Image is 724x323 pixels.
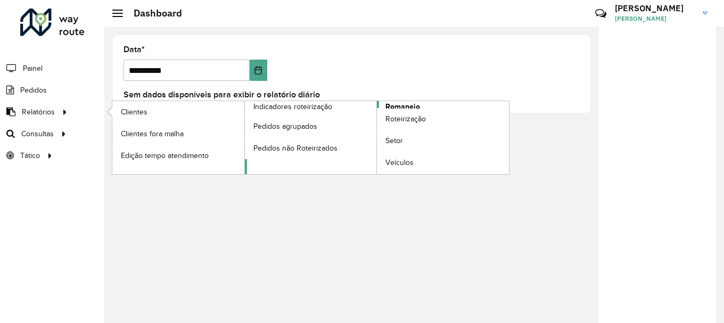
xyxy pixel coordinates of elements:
[124,43,145,56] label: Data
[112,101,244,122] a: Clientes
[245,101,509,174] a: Romaneio
[121,106,147,118] span: Clientes
[385,113,426,125] span: Roteirização
[377,130,509,152] a: Setor
[21,128,54,139] span: Consultas
[377,109,509,130] a: Roteirização
[615,14,695,23] span: [PERSON_NAME]
[615,3,695,13] h3: [PERSON_NAME]
[121,128,184,139] span: Clientes fora malha
[123,7,182,19] h2: Dashboard
[20,85,47,96] span: Pedidos
[253,121,317,132] span: Pedidos agrupados
[124,88,320,101] label: Sem dados disponíveis para exibir o relatório diário
[22,106,55,118] span: Relatórios
[385,157,414,168] span: Veículos
[253,101,332,112] span: Indicadores roteirização
[112,101,377,174] a: Indicadores roteirização
[245,137,377,159] a: Pedidos não Roteirizados
[589,2,612,25] a: Contato Rápido
[23,63,43,74] span: Painel
[250,60,267,81] button: Choose Date
[112,123,244,144] a: Clientes fora malha
[253,143,338,154] span: Pedidos não Roteirizados
[385,135,403,146] span: Setor
[245,115,377,137] a: Pedidos agrupados
[377,152,509,173] a: Veículos
[20,150,40,161] span: Tático
[112,145,244,166] a: Edição tempo atendimento
[385,101,420,112] span: Romaneio
[121,150,209,161] span: Edição tempo atendimento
